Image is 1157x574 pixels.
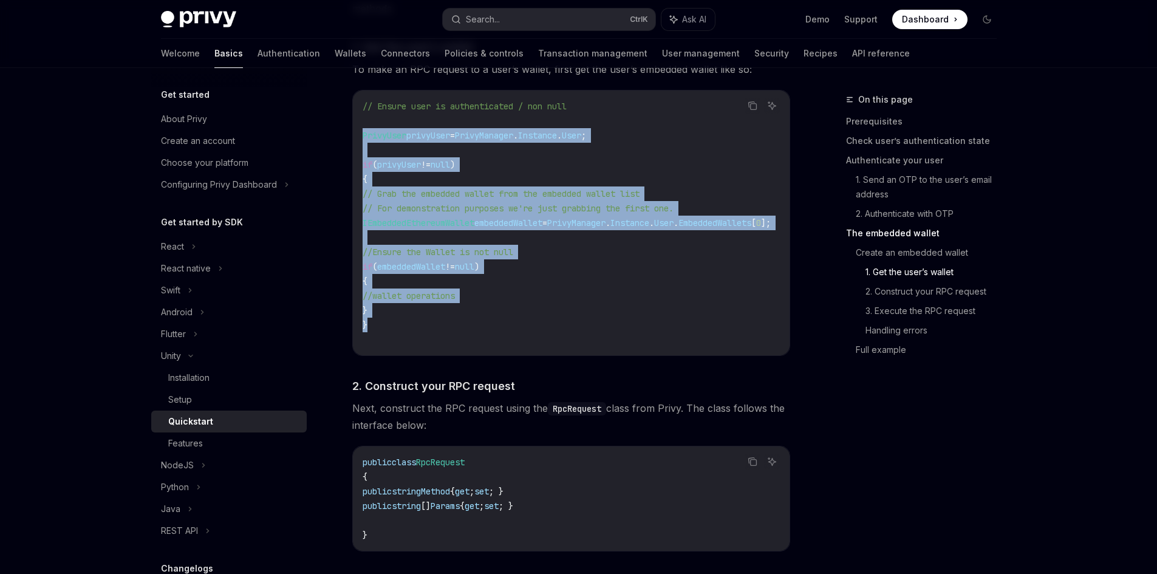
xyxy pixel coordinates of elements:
span: public [363,501,392,511]
span: Instance [610,217,649,228]
span: { [460,501,465,511]
div: REST API [161,524,198,538]
div: Setup [168,392,192,407]
span: Next, construct the RPC request using the class from Privy. The class follows the interface below: [352,400,790,434]
a: Welcome [161,39,200,68]
span: ; } [499,501,513,511]
span: User [562,130,581,141]
span: string [392,486,421,497]
a: 2. Authenticate with OTP [856,204,1006,224]
span: RpcRequest [416,457,465,468]
a: About Privy [151,108,307,130]
span: //wallet operations [363,290,455,301]
a: The embedded wallet [846,224,1006,243]
span: ( [372,159,377,170]
span: get [465,501,479,511]
span: if [363,159,372,170]
span: [ [751,217,756,228]
div: Java [161,502,180,516]
span: ]; [761,217,771,228]
span: null [431,159,450,170]
div: Swift [161,283,180,298]
button: Search...CtrlK [443,9,655,30]
span: set [484,501,499,511]
button: Ask AI [764,98,780,114]
span: Params [431,501,460,511]
a: Dashboard [892,10,968,29]
span: != [445,261,455,272]
a: Features [151,432,307,454]
div: Python [161,480,189,494]
img: dark logo [161,11,236,28]
button: Copy the contents from the code block [745,454,760,470]
a: Create an account [151,130,307,152]
a: API reference [852,39,910,68]
span: ; } [489,486,503,497]
button: Ask AI [661,9,715,30]
div: Search... [466,12,500,27]
a: Authenticate your user [846,151,1006,170]
span: { [363,471,367,482]
a: 3. Execute the RPC request [865,301,1006,321]
span: ; [469,486,474,497]
code: RpcRequest [548,402,606,415]
span: privyUser [377,159,421,170]
span: public [363,457,392,468]
span: Ask AI [682,13,706,26]
span: embeddedWallet [377,261,445,272]
span: ( [372,261,377,272]
span: . [557,130,562,141]
div: Unity [161,349,181,363]
span: . [674,217,678,228]
span: null [455,261,474,272]
a: Handling errors [865,321,1006,340]
h5: Get started [161,87,210,102]
div: Installation [168,371,210,385]
span: = [542,217,547,228]
div: NodeJS [161,458,194,473]
div: React [161,239,184,254]
span: string [392,501,421,511]
span: } [363,319,367,330]
a: Wallets [335,39,366,68]
span: // Ensure user is authenticated / non null [363,101,567,112]
span: PrivyUser [363,130,406,141]
span: . [513,130,518,141]
span: // For demonstration purposes we're just grabbing the first one. [363,203,674,214]
a: Demo [805,13,830,26]
div: Android [161,305,193,319]
a: Recipes [804,39,838,68]
span: 2. Construct your RPC request [352,378,515,394]
span: //Ensure the Wallet is not null [363,247,513,258]
span: User [654,217,674,228]
span: Ctrl K [630,15,648,24]
a: Policies & controls [445,39,524,68]
a: Full example [856,340,1006,360]
a: 1. Send an OTP to the user’s email address [856,170,1006,204]
span: class [392,457,416,468]
span: privyUser [406,130,450,141]
span: get [455,486,469,497]
button: Copy the contents from the code block [745,98,760,114]
span: . [649,217,654,228]
span: ) [474,261,479,272]
span: // Grab the embedded wallet from the embedded wallet list [363,188,640,199]
span: != [421,159,431,170]
span: PrivyManager [547,217,606,228]
span: { [450,486,455,497]
span: if [363,261,372,272]
span: Instance [518,130,557,141]
div: Features [168,436,203,451]
span: ; [479,501,484,511]
span: = [450,130,455,141]
div: Choose your platform [161,155,248,170]
span: public [363,486,392,497]
a: Support [844,13,878,26]
div: About Privy [161,112,207,126]
span: ) [450,159,455,170]
span: 0 [756,217,761,228]
div: React native [161,261,211,276]
span: . [606,217,610,228]
div: Flutter [161,327,186,341]
a: 1. Get the user’s wallet [865,262,1006,282]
